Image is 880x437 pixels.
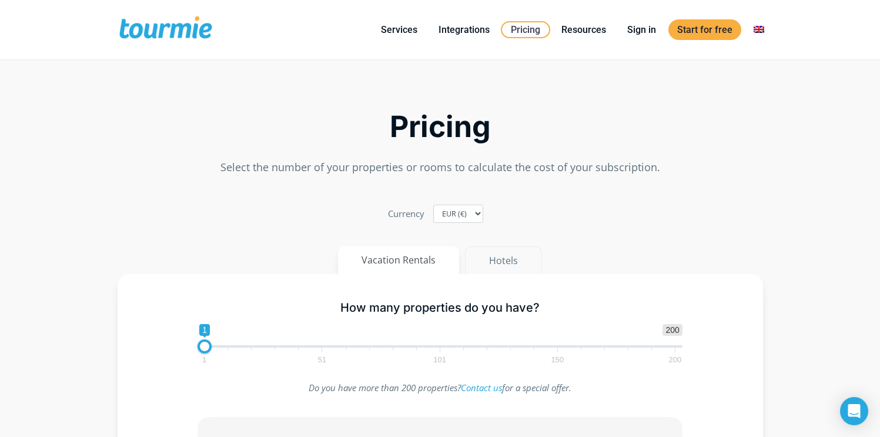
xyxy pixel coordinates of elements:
label: Currency [388,206,424,222]
button: Hotels [465,246,542,275]
span: 1 [199,324,210,336]
a: Services [372,22,426,37]
a: Integrations [430,22,498,37]
a: Resources [553,22,615,37]
h5: How many properties do you have? [198,301,682,315]
span: 200 [662,324,682,336]
p: Do you have more than 200 properties? for a special offer. [198,380,682,396]
a: Sign in [618,22,665,37]
h2: Pricing [118,113,763,141]
button: Vacation Rentals [338,246,459,274]
span: 150 [549,357,566,362]
a: Pricing [501,21,550,38]
span: 101 [431,357,448,362]
span: 1 [200,357,208,362]
a: Start for free [668,19,741,40]
a: Contact us [461,382,502,393]
span: 51 [316,357,328,362]
span: 200 [667,357,684,362]
p: Select the number of your properties or rooms to calculate the cost of your subscription. [118,159,763,175]
div: Open Intercom Messenger [840,397,868,425]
